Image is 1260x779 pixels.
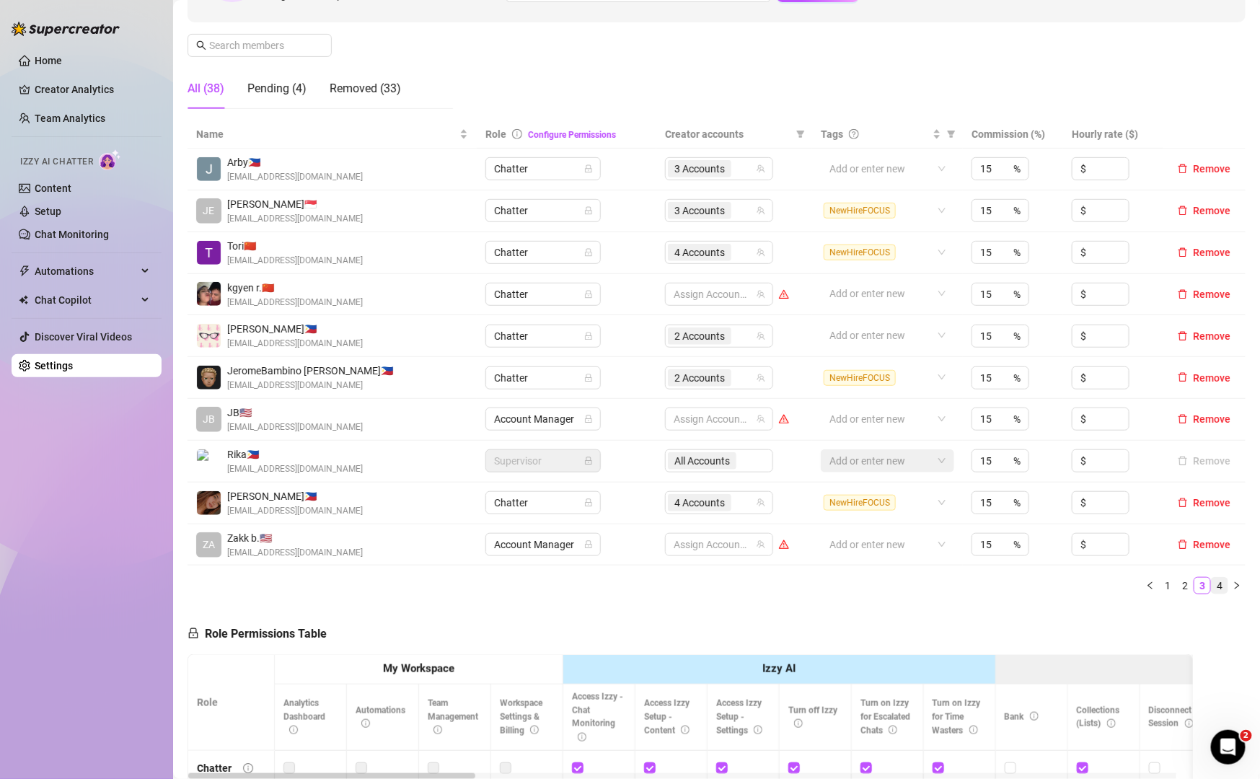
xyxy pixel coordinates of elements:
[1030,712,1039,721] span: info-circle
[227,363,393,379] span: JeromeBambino [PERSON_NAME] 🇵🇭
[197,282,221,306] img: kgyen ramirez
[35,78,150,101] a: Creator Analytics
[584,498,593,507] span: lock
[794,719,803,728] span: info-circle
[668,369,731,387] span: 2 Accounts
[757,206,765,215] span: team
[1160,578,1176,594] a: 1
[1063,120,1163,149] th: Hourly rate ($)
[1077,705,1120,729] span: Collections (Lists)
[197,760,232,776] div: Chatter
[197,491,221,515] img: Danielle
[1005,712,1039,722] span: Bank
[227,254,363,268] span: [EMAIL_ADDRESS][DOMAIN_NAME]
[762,662,796,675] strong: Izzy AI
[1211,730,1246,765] iframe: Intercom live chat
[197,449,221,473] img: Rika
[584,457,593,465] span: lock
[494,242,592,263] span: Chatter
[757,498,765,507] span: team
[1178,164,1188,174] span: delete
[12,22,120,36] img: logo-BBDzfeDw.svg
[1172,494,1237,511] button: Remove
[1107,719,1116,728] span: info-circle
[779,289,789,299] span: warning
[674,495,725,511] span: 4 Accounts
[494,450,592,472] span: Supervisor
[668,202,731,219] span: 3 Accounts
[757,540,765,549] span: team
[1172,410,1237,428] button: Remove
[1178,247,1188,258] span: delete
[188,655,275,751] th: Role
[19,265,30,277] span: thunderbolt
[674,328,725,344] span: 2 Accounts
[1194,413,1231,425] span: Remove
[849,129,859,139] span: question-circle
[243,763,253,773] span: info-circle
[716,698,762,736] span: Access Izzy Setup - Settings
[681,726,690,734] span: info-circle
[824,245,896,260] span: NewHireFOCUS
[674,203,725,219] span: 3 Accounts
[757,374,765,382] span: team
[1178,540,1188,550] span: delete
[1178,498,1188,508] span: delete
[188,80,224,97] div: All (38)
[383,662,454,675] strong: My Workspace
[1142,577,1159,594] button: left
[227,530,363,546] span: Zakk b. 🇺🇸
[227,421,363,434] span: [EMAIL_ADDRESS][DOMAIN_NAME]
[1194,577,1211,594] li: 3
[584,164,593,173] span: lock
[99,149,121,170] img: AI Chatter
[668,244,731,261] span: 4 Accounts
[227,154,363,170] span: Arby 🇵🇭
[356,705,405,729] span: Automations
[227,337,363,351] span: [EMAIL_ADDRESS][DOMAIN_NAME]
[584,374,593,382] span: lock
[485,128,506,140] span: Role
[227,446,363,462] span: Rika 🇵🇭
[227,296,363,309] span: [EMAIL_ADDRESS][DOMAIN_NAME]
[1194,289,1231,300] span: Remove
[1194,497,1231,509] span: Remove
[674,370,725,386] span: 2 Accounts
[494,408,592,430] span: Account Manager
[247,80,307,97] div: Pending (4)
[1194,539,1231,550] span: Remove
[796,130,805,138] span: filter
[188,628,199,639] span: lock
[757,290,765,299] span: team
[227,212,363,226] span: [EMAIL_ADDRESS][DOMAIN_NAME]
[227,196,363,212] span: [PERSON_NAME] 🇸🇬
[35,260,137,283] span: Automations
[665,126,790,142] span: Creator accounts
[512,129,522,139] span: info-circle
[1172,369,1237,387] button: Remove
[35,360,73,371] a: Settings
[227,321,363,337] span: [PERSON_NAME] 🇵🇭
[494,158,592,180] span: Chatter
[1172,536,1237,553] button: Remove
[754,726,762,734] span: info-circle
[227,504,363,518] span: [EMAIL_ADDRESS][DOMAIN_NAME]
[1172,202,1237,219] button: Remove
[494,283,592,305] span: Chatter
[1172,327,1237,345] button: Remove
[35,182,71,194] a: Content
[668,160,731,177] span: 3 Accounts
[227,462,363,476] span: [EMAIL_ADDRESS][DOMAIN_NAME]
[889,726,897,734] span: info-circle
[35,206,61,217] a: Setup
[20,155,93,169] span: Izzy AI Chatter
[227,405,363,421] span: JB 🇺🇸
[227,379,393,392] span: [EMAIL_ADDRESS][DOMAIN_NAME]
[283,698,325,736] span: Analytics Dashboard
[1185,719,1194,728] span: info-circle
[197,366,221,389] img: JeromeBambino El Garcia
[494,492,592,514] span: Chatter
[668,327,731,345] span: 2 Accounts
[196,126,457,142] span: Name
[1178,331,1188,341] span: delete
